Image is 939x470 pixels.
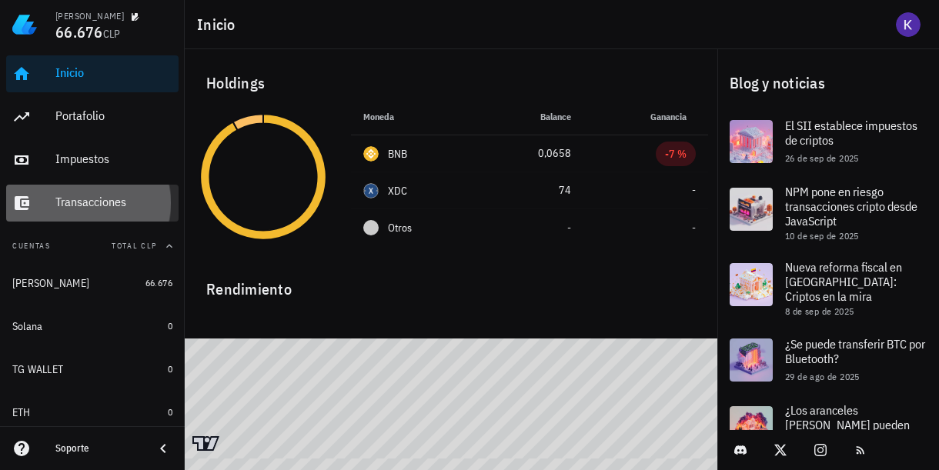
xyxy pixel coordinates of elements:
a: Impuestos [6,142,179,178]
div: -7 % [665,146,687,162]
span: Nueva reforma fiscal en [GEOGRAPHIC_DATA]: Criptos en la mira [785,259,902,304]
a: ¿Se puede transferir BTC por Bluetooth? 29 de ago de 2025 [717,326,939,394]
span: ¿Se puede transferir BTC por Bluetooth? [785,336,925,366]
a: Inicio [6,55,179,92]
div: avatar [896,12,921,37]
span: CLP [103,27,121,41]
div: XDC [388,183,408,198]
div: 0,0658 [493,145,571,162]
span: 66.676 [55,22,103,42]
div: Soporte [55,442,142,455]
a: ETH 0 [6,394,179,431]
a: Charting by TradingView [192,436,219,451]
a: Portafolio [6,98,179,135]
a: TG WALLET 0 [6,351,179,388]
div: XDC-icon [363,183,379,198]
span: El SII establece impuestos de criptos [785,118,917,148]
div: Holdings [194,58,708,108]
div: Rendimiento [194,265,708,302]
div: BNB [388,146,408,162]
button: CuentasTotal CLP [6,228,179,265]
span: NPM pone en riesgo transacciones cripto desde JavaScript [785,184,917,228]
span: 29 de ago de 2025 [785,371,860,382]
span: - [567,221,571,235]
span: 0 [168,320,172,332]
div: ETH [12,406,31,419]
th: Moneda [351,98,481,135]
span: Total CLP [112,241,157,251]
div: Inicio [55,65,172,80]
div: [PERSON_NAME] [55,10,124,22]
div: [PERSON_NAME] [12,277,89,290]
span: - [692,183,696,197]
a: Transacciones [6,185,179,222]
div: TG WALLET [12,363,63,376]
span: Ganancia [650,111,696,122]
div: Impuestos [55,152,172,166]
a: Solana 0 [6,308,179,345]
span: 8 de sep de 2025 [785,305,854,317]
th: Balance [481,98,583,135]
a: ¿Los aranceles [PERSON_NAME] pueden desencadenar una crisis? [717,394,939,469]
h1: Inicio [197,12,242,37]
div: BNB-icon [363,146,379,162]
span: 26 de sep de 2025 [785,152,859,164]
span: 66.676 [145,277,172,288]
a: NPM pone en riesgo transacciones cripto desde JavaScript 10 de sep de 2025 [717,175,939,251]
span: ¿Los aranceles [PERSON_NAME] pueden desencadenar una crisis? [785,402,910,447]
div: Blog y noticias [717,58,939,108]
span: 0 [168,363,172,375]
div: Portafolio [55,108,172,123]
a: [PERSON_NAME] 66.676 [6,265,179,302]
div: 74 [493,182,571,198]
span: 10 de sep de 2025 [785,230,859,242]
span: Otros [388,220,412,236]
a: El SII establece impuestos de criptos 26 de sep de 2025 [717,108,939,175]
div: Solana [12,320,43,333]
span: 0 [168,406,172,418]
div: Transacciones [55,195,172,209]
img: LedgiFi [12,12,37,37]
span: - [692,221,696,235]
a: Nueva reforma fiscal en [GEOGRAPHIC_DATA]: Criptos en la mira 8 de sep de 2025 [717,251,939,326]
